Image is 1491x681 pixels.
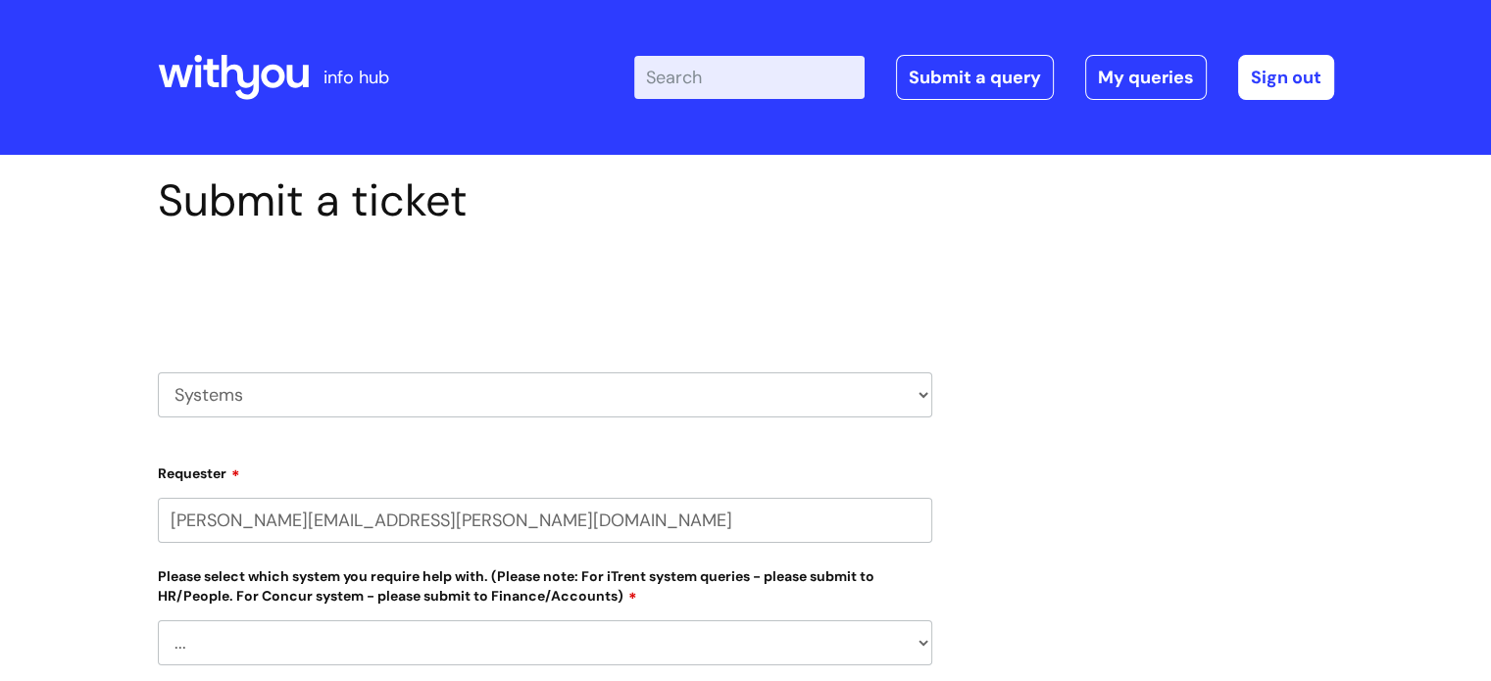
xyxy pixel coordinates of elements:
[158,459,932,482] label: Requester
[1085,55,1207,100] a: My queries
[158,498,932,543] input: Email
[1238,55,1334,100] a: Sign out
[896,55,1054,100] a: Submit a query
[158,564,932,605] label: Please select which system you require help with. (Please note: For iTrent system queries - pleas...
[158,272,932,309] h2: Select issue type
[634,55,1334,100] div: | -
[323,62,389,93] p: info hub
[158,174,932,227] h1: Submit a ticket
[634,56,865,99] input: Search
